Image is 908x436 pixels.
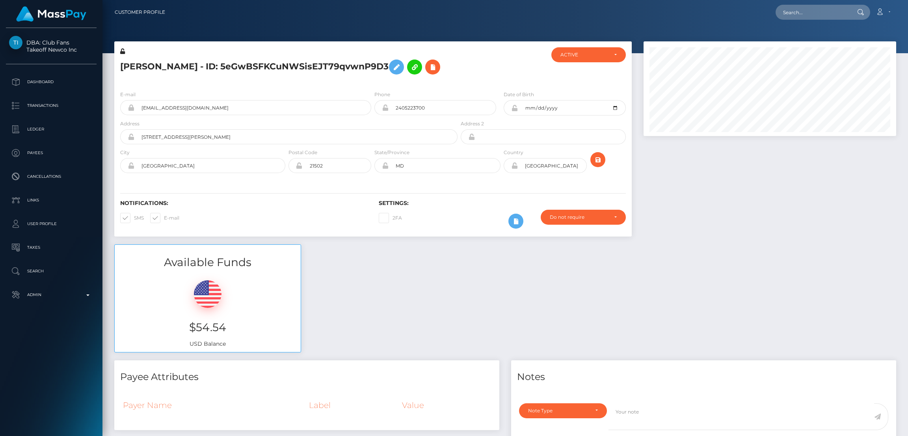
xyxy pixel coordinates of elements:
[6,238,97,257] a: Taxes
[120,200,367,207] h6: Notifications:
[9,147,93,159] p: Payees
[6,39,97,53] span: DBA: Club Fans Takeoff Newco Inc
[120,395,306,416] th: Payer Name
[6,167,97,186] a: Cancellations
[6,96,97,116] a: Transactions
[288,149,317,156] label: Postal Code
[374,149,409,156] label: State/Province
[374,91,390,98] label: Phone
[120,120,140,127] label: Address
[120,213,144,223] label: SMS
[6,72,97,92] a: Dashboard
[115,4,165,20] a: Customer Profile
[16,6,86,22] img: MassPay Logo
[9,123,93,135] p: Ledger
[115,255,301,270] h3: Available Funds
[6,214,97,234] a: User Profile
[379,200,625,207] h6: Settings:
[560,52,608,58] div: ACTIVE
[9,194,93,206] p: Links
[120,56,453,78] h5: [PERSON_NAME] - ID: 5eGwBSFKCuNWSisEJT79qvwnP9D3
[6,285,97,305] a: Admin
[6,190,97,210] a: Links
[120,149,130,156] label: City
[9,242,93,253] p: Taxes
[150,213,179,223] label: E-mail
[6,261,97,281] a: Search
[551,47,626,62] button: ACTIVE
[541,210,626,225] button: Do not require
[194,280,221,308] img: USD.png
[399,395,493,416] th: Value
[120,91,136,98] label: E-mail
[528,408,589,414] div: Note Type
[306,395,399,416] th: Label
[504,149,523,156] label: Country
[517,370,890,384] h4: Notes
[120,370,493,384] h4: Payee Attributes
[776,5,850,20] input: Search...
[121,320,295,335] h3: $54.54
[6,143,97,163] a: Payees
[379,213,402,223] label: 2FA
[9,76,93,88] p: Dashboard
[115,270,301,352] div: USD Balance
[9,265,93,277] p: Search
[9,289,93,301] p: Admin
[9,171,93,183] p: Cancellations
[9,36,22,49] img: Takeoff Newco Inc
[6,119,97,139] a: Ledger
[9,100,93,112] p: Transactions
[461,120,484,127] label: Address 2
[550,214,608,220] div: Do not require
[519,403,607,418] button: Note Type
[504,91,534,98] label: Date of Birth
[9,218,93,230] p: User Profile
